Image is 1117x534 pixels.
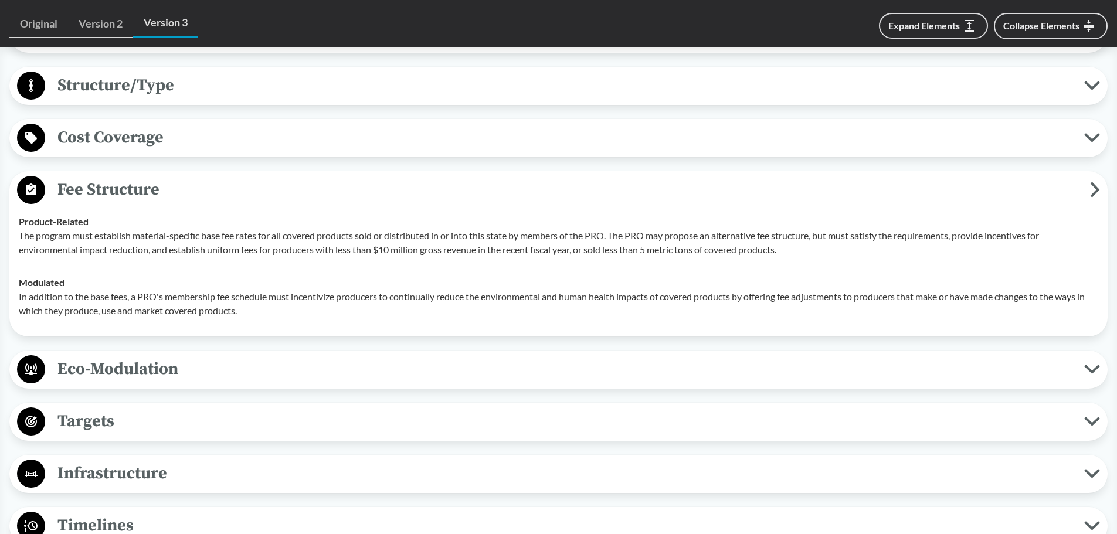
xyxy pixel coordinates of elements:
span: Structure/Type [45,72,1084,98]
button: Eco-Modulation [13,355,1104,385]
span: Eco-Modulation [45,356,1084,382]
button: Infrastructure [13,459,1104,489]
p: In addition to the base fees, a PRO's membership fee schedule must incentivize producers to conti... [19,290,1098,318]
span: Infrastructure [45,460,1084,487]
span: Fee Structure [45,176,1090,203]
button: Fee Structure [13,175,1104,205]
button: Structure/Type [13,71,1104,101]
button: Targets [13,407,1104,437]
strong: Product-Related [19,216,89,227]
button: Cost Coverage [13,123,1104,153]
button: Expand Elements [879,13,988,39]
span: Cost Coverage [45,124,1084,151]
a: Original [9,11,68,38]
p: The program must establish material-specific base fee rates for all covered products sold or dist... [19,229,1098,257]
a: Version 2 [68,11,133,38]
button: Collapse Elements [994,13,1108,39]
a: Version 3 [133,9,198,38]
span: Targets [45,408,1084,434]
strong: Modulated [19,277,64,288]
